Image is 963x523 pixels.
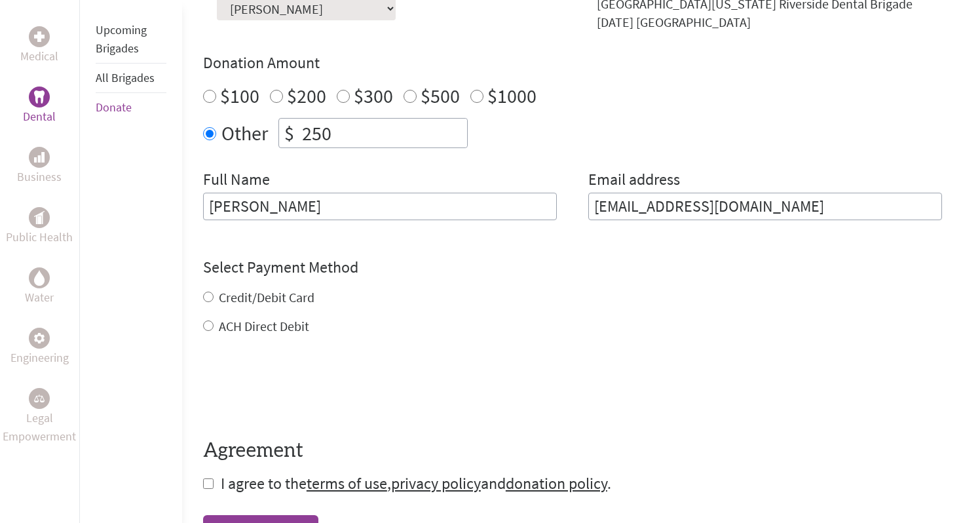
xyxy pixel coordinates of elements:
input: Enter Full Name [203,193,557,220]
li: Upcoming Brigades [96,16,166,64]
div: Dental [29,87,50,107]
a: privacy policy [391,473,481,494]
img: Engineering [34,333,45,343]
a: BusinessBusiness [17,147,62,186]
p: Legal Empowerment [3,409,77,446]
p: Medical [20,47,58,66]
a: donation policy [506,473,607,494]
input: Enter Amount [299,119,467,147]
p: Engineering [10,349,69,367]
a: DentalDental [23,87,56,126]
label: ACH Direct Debit [219,318,309,334]
li: Donate [96,93,166,122]
label: Credit/Debit Card [219,289,314,305]
img: Business [34,152,45,163]
a: Public HealthPublic Health [6,207,73,246]
div: Medical [29,26,50,47]
label: Full Name [203,169,270,193]
a: EngineeringEngineering [10,328,69,367]
h4: Select Payment Method [203,257,942,278]
p: Public Health [6,228,73,246]
div: $ [279,119,299,147]
p: Business [17,168,62,186]
input: Your Email [588,193,942,220]
label: Other [221,118,268,148]
label: $100 [220,83,259,108]
a: MedicalMedical [20,26,58,66]
img: Legal Empowerment [34,395,45,402]
div: Public Health [29,207,50,228]
div: Water [29,267,50,288]
img: Public Health [34,211,45,224]
iframe: reCAPTCHA [203,362,402,413]
label: $200 [287,83,326,108]
a: Upcoming Brigades [96,22,147,56]
label: $500 [421,83,460,108]
img: Medical [34,31,45,42]
li: All Brigades [96,64,166,93]
div: Engineering [29,328,50,349]
div: Legal Empowerment [29,388,50,409]
h4: Donation Amount [203,52,942,73]
img: Dental [34,90,45,103]
p: Water [25,288,54,307]
img: Water [34,270,45,285]
a: Donate [96,100,132,115]
a: Legal EmpowermentLegal Empowerment [3,388,77,446]
span: I agree to the , and . [221,473,611,494]
label: Email address [588,169,680,193]
a: terms of use [307,473,387,494]
label: $1000 [487,83,537,108]
a: All Brigades [96,70,155,85]
label: $300 [354,83,393,108]
div: Business [29,147,50,168]
p: Dental [23,107,56,126]
h4: Agreement [203,439,942,463]
a: WaterWater [25,267,54,307]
